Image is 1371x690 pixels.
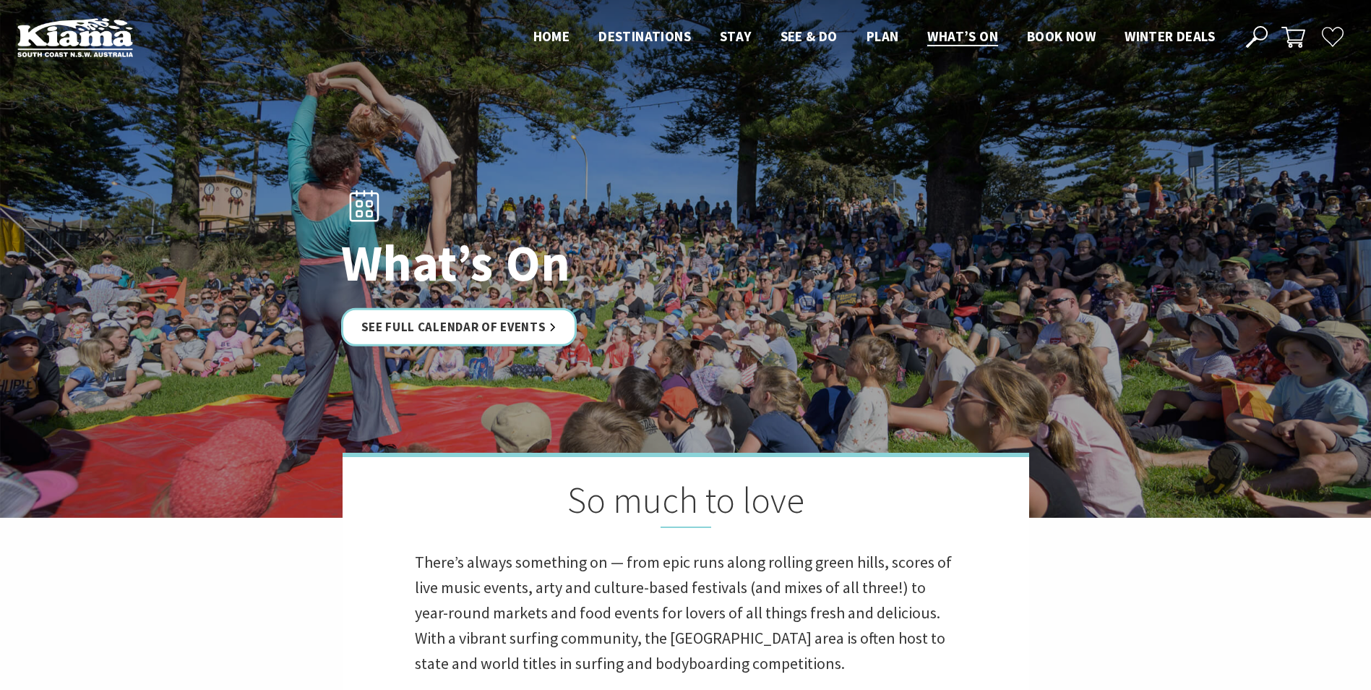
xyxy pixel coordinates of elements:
span: Stay [720,27,752,45]
a: EXPLORE WINTER DEALS [1121,634,1346,663]
div: Unlock exclusive winter offers [1129,474,1289,606]
img: Kiama Logo [17,17,133,57]
a: See Full Calendar of Events [341,308,577,346]
h2: So much to love [415,479,957,528]
h1: What’s On [341,235,749,291]
span: What’s On [927,27,998,45]
span: Plan [867,27,899,45]
span: Winter Deals [1125,27,1215,45]
div: EXPLORE WINTER DEALS [1156,634,1311,663]
p: There’s always something on — from epic runs along rolling green hills, scores of live music even... [415,550,957,677]
span: Book now [1027,27,1096,45]
span: See & Do [781,27,838,45]
nav: Main Menu [519,25,1229,49]
span: Home [533,27,570,45]
span: Destinations [598,27,691,45]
